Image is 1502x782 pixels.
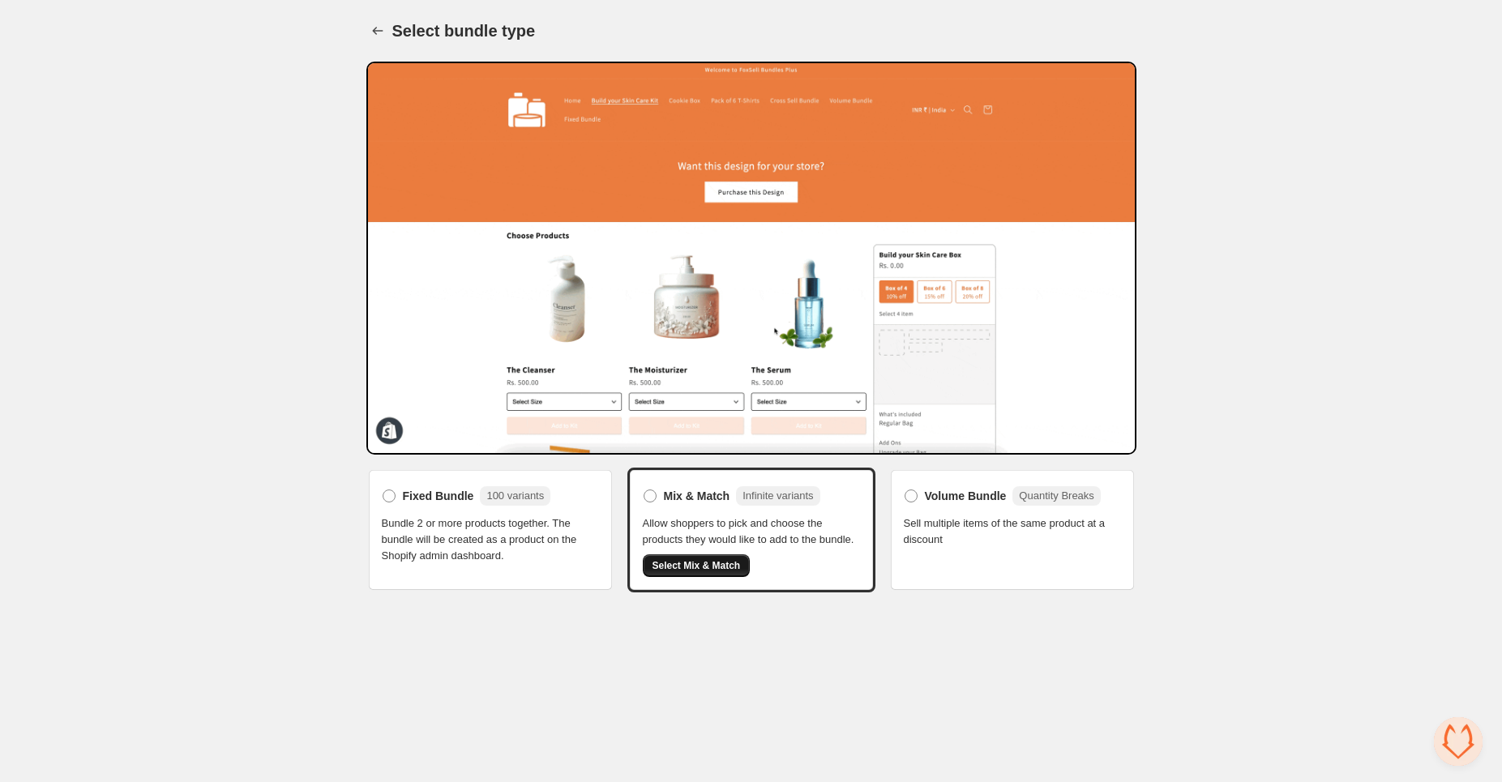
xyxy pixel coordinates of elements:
button: Select Mix & Match [643,554,751,577]
img: Bundle Preview [366,62,1136,455]
a: Open chat [1434,717,1483,766]
span: Select Mix & Match [653,559,741,572]
span: Mix & Match [664,488,730,504]
span: Quantity Breaks [1019,489,1094,502]
span: Infinite variants [742,489,813,502]
button: Back [366,19,389,42]
span: Fixed Bundle [403,488,474,504]
span: 100 variants [486,489,544,502]
span: Sell multiple items of the same product at a discount [904,515,1121,548]
h1: Select bundle type [392,21,536,41]
span: Bundle 2 or more products together. The bundle will be created as a product on the Shopify admin ... [382,515,599,564]
span: Allow shoppers to pick and choose the products they would like to add to the bundle. [643,515,860,548]
span: Volume Bundle [925,488,1007,504]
